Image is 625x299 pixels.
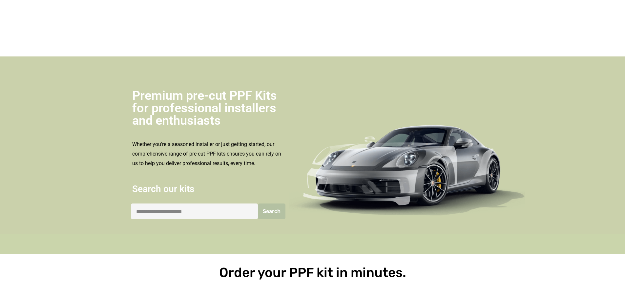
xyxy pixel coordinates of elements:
[258,203,285,219] button: Search
[132,184,282,194] h2: Search our kits
[81,265,544,280] h2: Order your PPF kit in minutes.
[132,89,282,127] h1: Premium pre-cut PPF Kits for professional installers and enthusiasts
[132,140,282,168] p: Whether you’re a seasoned installer or just getting started, our comprehensive range of pre-cut P...
[289,109,525,227] img: A silver porsche surrounded in PPF panels suggesting the car is fitted with a PPF Kit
